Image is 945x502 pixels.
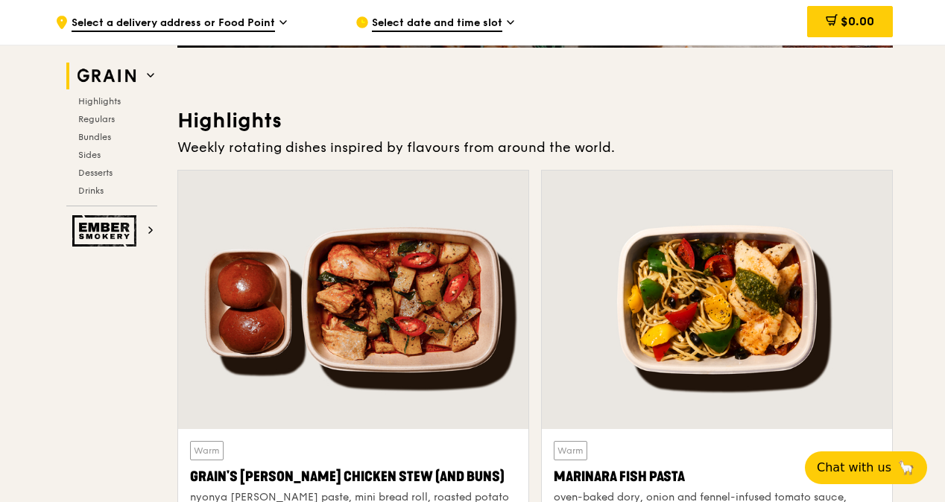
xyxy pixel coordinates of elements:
[897,459,915,477] span: 🦙
[72,215,141,247] img: Ember Smokery web logo
[177,107,893,134] h3: Highlights
[78,168,113,178] span: Desserts
[817,459,891,477] span: Chat with us
[72,63,141,89] img: Grain web logo
[78,96,121,107] span: Highlights
[372,16,502,32] span: Select date and time slot
[78,132,111,142] span: Bundles
[190,441,224,460] div: Warm
[78,114,115,124] span: Regulars
[805,451,927,484] button: Chat with us🦙
[190,466,516,487] div: Grain's [PERSON_NAME] Chicken Stew (and buns)
[554,441,587,460] div: Warm
[177,137,893,158] div: Weekly rotating dishes inspired by flavours from around the world.
[78,185,104,196] span: Drinks
[72,16,275,32] span: Select a delivery address or Food Point
[841,14,874,28] span: $0.00
[78,150,101,160] span: Sides
[554,466,880,487] div: Marinara Fish Pasta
